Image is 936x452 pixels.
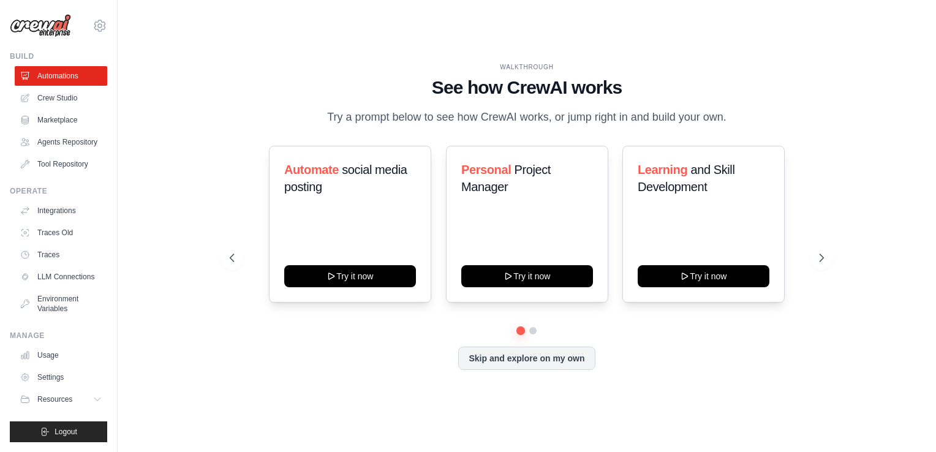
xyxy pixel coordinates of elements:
[15,345,107,365] a: Usage
[15,110,107,130] a: Marketplace
[10,51,107,61] div: Build
[461,163,511,176] span: Personal
[15,390,107,409] button: Resources
[458,347,595,370] button: Skip and explore on my own
[284,163,339,176] span: Automate
[284,163,407,194] span: social media posting
[10,331,107,341] div: Manage
[55,427,77,437] span: Logout
[15,88,107,108] a: Crew Studio
[321,108,733,126] p: Try a prompt below to see how CrewAI works, or jump right in and build your own.
[15,267,107,287] a: LLM Connections
[15,289,107,318] a: Environment Variables
[15,66,107,86] a: Automations
[15,154,107,174] a: Tool Repository
[10,14,71,37] img: Logo
[638,163,687,176] span: Learning
[15,367,107,387] a: Settings
[461,163,551,194] span: Project Manager
[37,394,72,404] span: Resources
[10,421,107,442] button: Logout
[284,265,416,287] button: Try it now
[230,77,824,99] h1: See how CrewAI works
[15,201,107,220] a: Integrations
[10,186,107,196] div: Operate
[230,62,824,72] div: WALKTHROUGH
[638,265,769,287] button: Try it now
[15,223,107,243] a: Traces Old
[461,265,593,287] button: Try it now
[15,245,107,265] a: Traces
[15,132,107,152] a: Agents Repository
